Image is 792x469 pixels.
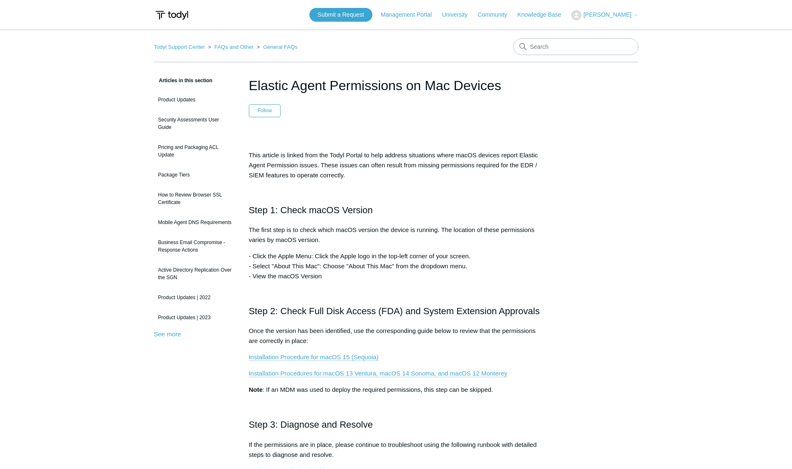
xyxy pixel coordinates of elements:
a: Mobile Agent DNS Requirements [154,214,236,230]
p: This article is linked from the Todyl Portal to help address situations where macOS devices repor... [249,150,544,180]
a: Product Updates | 2023 [154,310,236,325]
p: - Click the Apple Menu: Click the Apple logo in the top-left corner of your screen. - Select "Abo... [249,251,544,281]
a: How to Review Browser SSL Certificate [154,187,236,210]
p: The first step is to check which macOS version the device is running. The location of these permi... [249,225,544,245]
a: Management Portal [381,10,440,19]
strong: Note [249,386,263,393]
a: Package Tiers [154,167,236,183]
p: Once the version has been identified, use the corresponding guide below to review that the permis... [249,326,544,346]
a: Security Assessments User Guide [154,112,236,135]
li: FAQs and Other [206,44,255,50]
li: Todyl Support Center [154,44,207,50]
span: Articles in this section [154,78,213,83]
a: FAQs and Other [214,44,253,50]
input: Search [513,38,638,55]
a: Installation Procedures for macOS 13 Ventura, macOS 14 Sonoma, and macOS 12 Monterey [249,370,507,377]
a: Todyl Support Center [154,44,205,50]
a: General FAQs [263,44,297,50]
button: [PERSON_NAME] [571,10,638,20]
h2: Step 2: Check Full Disk Access (FDA) and System Extension Approvals [249,304,544,318]
h1: Elastic Agent Permissions on Mac Devices [249,76,544,96]
a: University [442,10,476,19]
a: Community [478,10,516,19]
a: Pricing and Packaging ACL Update [154,139,236,163]
span: [PERSON_NAME] [583,11,631,18]
h2: Step 3: Diagnose and Resolve [249,417,544,432]
a: Business Email Compromise - Response Actions [154,234,236,258]
button: Follow Article [249,104,281,117]
a: Submit a Request [309,8,372,22]
a: Knowledge Base [517,10,569,19]
a: See more [154,330,181,338]
img: Todyl Support Center Help Center home page [154,8,190,23]
a: Product Updates | 2022 [154,290,236,305]
p: If the permissions are in place, please continue to troubleshoot using the following runbook with... [249,440,544,460]
a: Product Updates [154,92,236,108]
li: General FAQs [255,44,298,50]
a: Installation Procedure for macOS 15 (Sequoia) [249,353,379,361]
h2: Step 1: Check macOS Version [249,203,544,217]
a: Active Directory Replication Over the SGN [154,262,236,285]
p: : If an MDM was used to deploy the required permissions, this step can be skipped. [249,385,544,395]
